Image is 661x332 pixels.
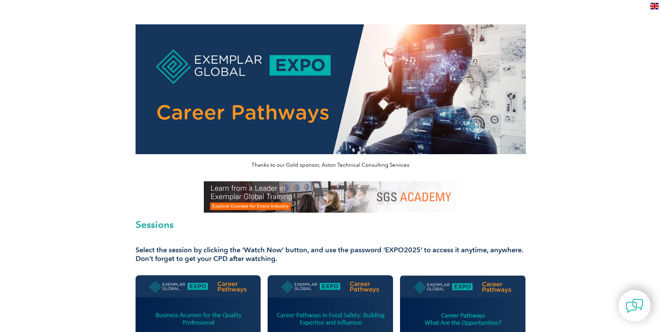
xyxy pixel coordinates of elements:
[626,297,643,315] img: contact-chat.png
[136,246,526,263] h3: Select the session by clicking the ‘Watch Now’ button, and use the password ‘EXPO2025’ to access ...
[650,3,659,9] img: en
[136,24,526,154] img: career pathways
[136,220,526,229] h2: Sessions
[204,181,458,213] img: SGS
[136,161,526,169] p: Thanks to our Gold sponsor, Aston Technical Consulting Services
